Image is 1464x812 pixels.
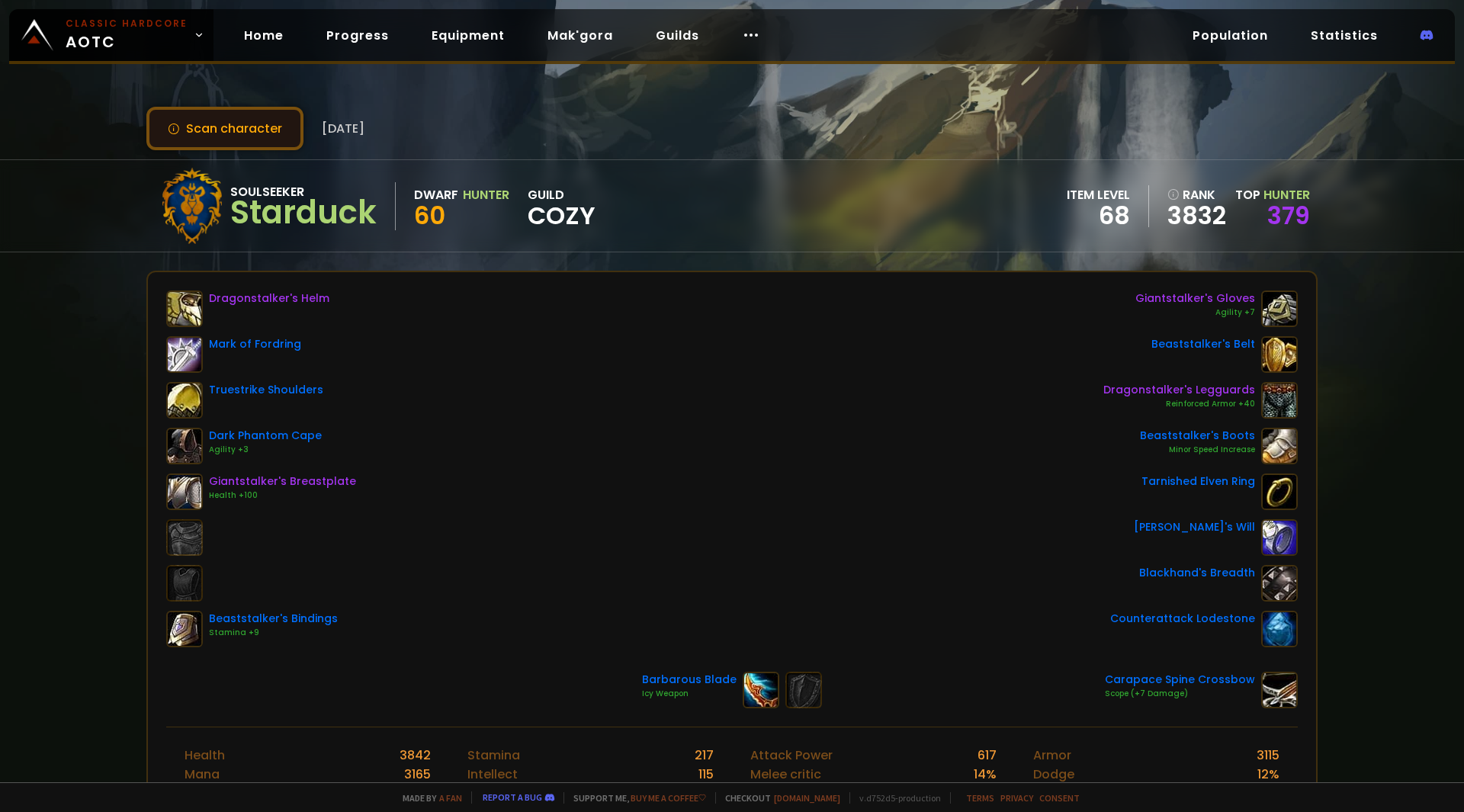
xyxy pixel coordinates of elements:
[1033,746,1071,765] div: Armor
[209,290,329,307] div: Dragonstalker's Helm
[1261,565,1298,602] img: item-13965
[1067,204,1130,227] div: 68
[528,185,596,227] div: guild
[535,20,625,51] a: Mak'gora
[978,746,997,765] div: 617
[419,20,517,51] a: Equipment
[1151,336,1255,352] div: Beaststalker's Belt
[166,611,203,647] img: item-16681
[1135,290,1255,307] div: Giantstalker's Gloves
[393,792,462,804] span: Made by
[1105,672,1255,688] div: Carapace Spine Crossbow
[467,746,520,765] div: Stamina
[1167,185,1226,204] div: rank
[1267,198,1310,233] a: 379
[750,746,833,765] div: Attack Power
[9,9,213,61] a: Classic HardcoreAOTC
[1167,204,1226,227] a: 3832
[1299,20,1390,51] a: Statistics
[1261,672,1298,708] img: item-18738
[166,336,203,373] img: item-15411
[1141,473,1255,489] div: Tarnished Elven Ring
[1103,382,1255,398] div: Dragonstalker's Legguards
[849,792,941,804] span: v. d752d5 - production
[166,428,203,464] img: item-13122
[528,204,596,227] span: Cozy
[631,792,706,804] a: Buy me a coffee
[166,382,203,419] img: item-12927
[230,182,377,201] div: Soulseeker
[404,765,431,784] div: 3165
[1261,519,1298,556] img: item-12548
[322,119,364,138] span: [DATE]
[230,201,377,224] div: Starduck
[463,185,509,204] div: Hunter
[1261,473,1298,510] img: item-18500
[1140,444,1255,456] div: Minor Speed Increase
[1105,688,1255,700] div: Scope (+7 Damage)
[1033,765,1074,784] div: Dodge
[1067,185,1130,204] div: item level
[1140,428,1255,444] div: Beaststalker's Boots
[209,627,338,639] div: Stamina +9
[467,765,518,784] div: Intellect
[185,746,225,765] div: Health
[1110,611,1255,627] div: Counterattack Lodestone
[414,198,445,233] span: 60
[66,17,188,53] span: AOTC
[414,185,458,204] div: Dwarf
[66,17,188,30] small: Classic Hardcore
[695,746,714,765] div: 217
[1261,382,1298,419] img: item-16938
[209,611,338,627] div: Beaststalker's Bindings
[1261,290,1298,327] img: item-16852
[439,792,462,804] a: a fan
[1261,336,1298,373] img: item-16680
[1039,792,1080,804] a: Consent
[232,20,296,51] a: Home
[209,336,301,352] div: Mark of Fordring
[209,473,356,489] div: Giantstalker's Breastplate
[146,107,303,150] button: Scan character
[974,765,997,784] div: 14 %
[1235,185,1310,204] div: Top
[966,792,994,804] a: Terms
[1139,565,1255,581] div: Blackhand's Breadth
[209,382,323,398] div: Truestrike Shoulders
[483,791,542,803] a: Report a bug
[1257,746,1279,765] div: 3115
[1134,519,1255,535] div: [PERSON_NAME]'s Will
[774,792,840,804] a: [DOMAIN_NAME]
[698,765,714,784] div: 115
[642,672,737,688] div: Barbarous Blade
[642,688,737,700] div: Icy Weapon
[1261,428,1298,464] img: item-16675
[1000,792,1033,804] a: Privacy
[644,20,711,51] a: Guilds
[209,428,322,444] div: Dark Phantom Cape
[1257,765,1279,784] div: 12 %
[743,672,779,708] img: item-18520
[715,792,840,804] span: Checkout
[750,765,821,784] div: Melee critic
[563,792,706,804] span: Support me,
[1103,398,1255,410] div: Reinforced Armor +40
[185,765,220,784] div: Mana
[1180,20,1280,51] a: Population
[1261,611,1298,647] img: item-18537
[209,489,356,502] div: Health +100
[209,444,322,456] div: Agility +3
[166,290,203,327] img: item-16939
[166,473,203,510] img: item-16845
[314,20,401,51] a: Progress
[400,746,431,765] div: 3842
[1135,307,1255,319] div: Agility +7
[1263,186,1310,204] span: Hunter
